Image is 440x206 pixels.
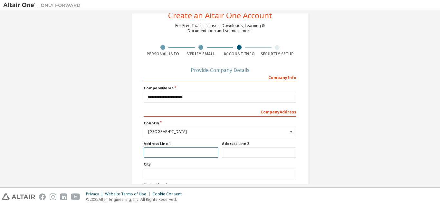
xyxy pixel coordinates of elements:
img: linkedin.svg [60,193,67,200]
label: Address Line 1 [144,141,218,146]
div: Company Address [144,106,296,117]
img: Altair One [3,2,84,8]
img: instagram.svg [50,193,56,200]
img: youtube.svg [71,193,80,200]
div: [GEOGRAPHIC_DATA] [148,130,288,134]
img: altair_logo.svg [2,193,35,200]
div: Privacy [86,192,105,197]
label: Country [144,121,296,126]
div: For Free Trials, Licenses, Downloads, Learning & Documentation and so much more. [175,23,265,33]
div: Website Terms of Use [105,192,152,197]
label: Address Line 2 [222,141,296,146]
label: Company Name [144,85,296,91]
div: Cookie Consent [152,192,186,197]
img: facebook.svg [39,193,46,200]
div: Provide Company Details [144,68,296,72]
div: Verify Email [182,51,220,57]
p: © 2025 Altair Engineering, Inc. All Rights Reserved. [86,197,186,202]
div: Account Info [220,51,258,57]
div: Create an Altair One Account [168,12,272,19]
div: Company Info [144,72,296,82]
div: Personal Info [144,51,182,57]
div: Security Setup [258,51,297,57]
label: State / Province [144,182,296,187]
label: City [144,162,296,167]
